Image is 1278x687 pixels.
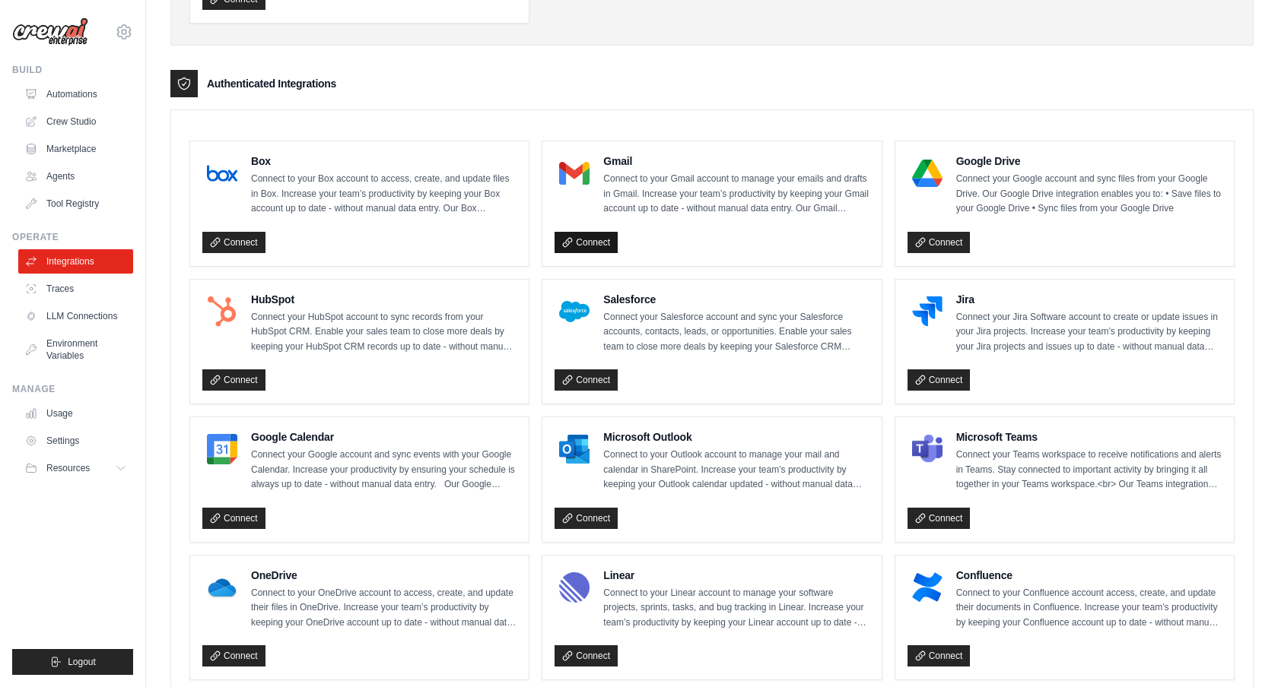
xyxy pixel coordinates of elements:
h4: Jira [956,292,1222,307]
a: Connect [202,369,265,391]
p: Connect your Google account and sync files from your Google Drive. Our Google Drive integration e... [956,172,1222,217]
h4: Microsoft Teams [956,429,1222,445]
span: Resources [46,462,90,474]
a: Settings [18,429,133,453]
img: Jira Logo [912,296,943,327]
div: Build [12,64,133,76]
img: Logo [12,17,88,46]
div: Manage [12,383,133,395]
a: Connect [908,645,971,666]
a: Connect [555,369,618,391]
p: Connect to your Gmail account to manage your emails and drafts in Gmail. Increase your team’s pro... [603,172,869,217]
button: Logout [12,649,133,675]
a: Connect [555,508,618,529]
img: HubSpot Logo [207,296,237,327]
h4: Salesforce [603,292,869,307]
img: Gmail Logo [559,158,590,188]
a: Connect [202,232,265,253]
a: Integrations [18,249,133,274]
h4: Google Calendar [251,429,517,445]
img: Linear Logo [559,572,590,603]
p: Connect your Google account and sync events with your Google Calendar. Increase your productivity... [251,448,517,492]
p: Connect your Jira Software account to create or update issues in your Jira projects. Increase you... [956,310,1222,355]
a: Automations [18,82,133,106]
a: Agents [18,164,133,188]
a: LLM Connections [18,304,133,328]
h4: HubSpot [251,292,517,307]
img: OneDrive Logo [207,572,237,603]
button: Resources [18,456,133,480]
p: Connect to your OneDrive account to access, create, and update their files in OneDrive. Increase ... [251,586,517,631]
p: Connect to your Linear account to manage your software projects, sprints, tasks, and bug tracking... [603,586,869,631]
a: Connect [908,508,971,529]
a: Connect [908,232,971,253]
h4: OneDrive [251,568,517,583]
p: Connect your Teams workspace to receive notifications and alerts in Teams. Stay connected to impo... [956,448,1222,492]
a: Usage [18,401,133,426]
img: Salesforce Logo [559,296,590,327]
a: Connect [908,369,971,391]
img: Microsoft Outlook Logo [559,434,590,464]
h4: Confluence [956,568,1222,583]
p: Connect your Salesforce account and sync your Salesforce accounts, contacts, leads, or opportunit... [603,310,869,355]
a: Connect [202,645,265,666]
a: Connect [202,508,265,529]
p: Connect to your Outlook account to manage your mail and calendar in SharePoint. Increase your tea... [603,448,869,492]
p: Connect to your Confluence account access, create, and update their documents in Confluence. Incr... [956,586,1222,631]
h4: Google Drive [956,154,1222,169]
span: Logout [68,656,96,668]
img: Microsoft Teams Logo [912,434,943,464]
a: Tool Registry [18,192,133,216]
p: Connect your HubSpot account to sync records from your HubSpot CRM. Enable your sales team to clo... [251,310,517,355]
a: Crew Studio [18,109,133,134]
img: Confluence Logo [912,572,943,603]
h4: Box [251,154,517,169]
p: Connect to your Box account to access, create, and update files in Box. Increase your team’s prod... [251,172,517,217]
a: Connect [555,645,618,666]
img: Google Drive Logo [912,158,943,188]
a: Traces [18,277,133,301]
a: Connect [555,232,618,253]
img: Box Logo [207,158,237,188]
a: Marketplace [18,137,133,161]
h4: Linear [603,568,869,583]
h4: Microsoft Outlook [603,429,869,445]
a: Environment Variables [18,331,133,368]
div: Operate [12,231,133,243]
h3: Authenticated Integrations [207,76,336,91]
h4: Gmail [603,154,869,169]
img: Google Calendar Logo [207,434,237,464]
